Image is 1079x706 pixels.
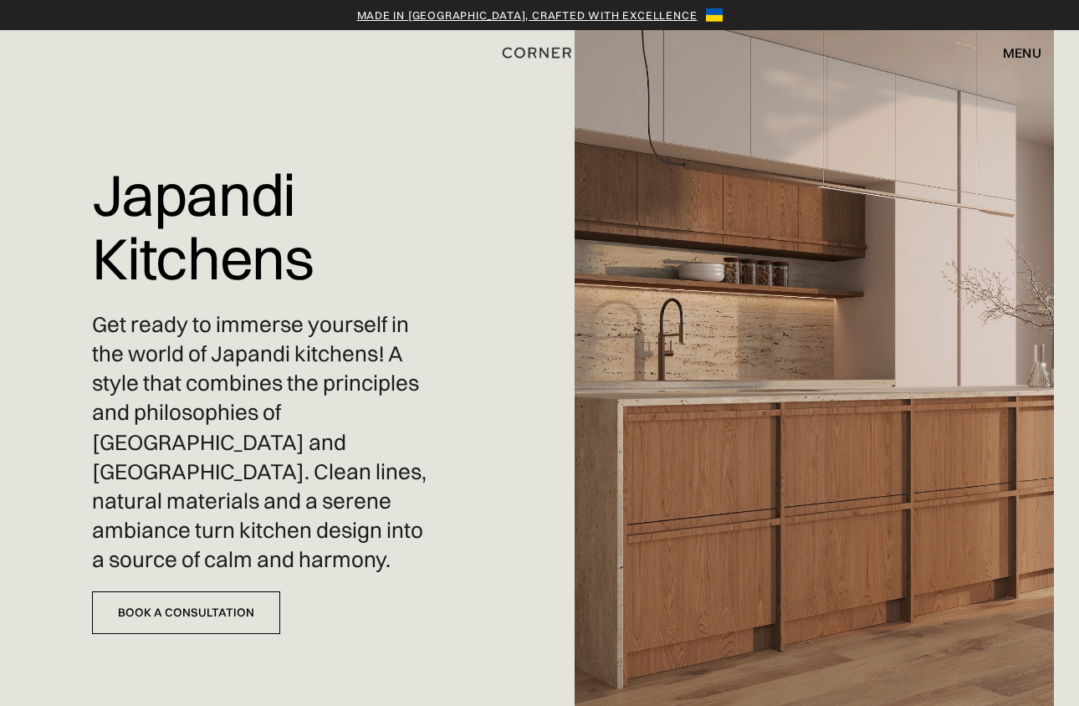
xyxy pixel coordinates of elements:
[92,591,280,634] a: Book a Consultation
[92,151,438,302] h1: Japandi Kitchens
[92,310,438,575] p: Get ready to immerse yourself in the world of Japandi kitchens! A style that combines the princip...
[986,38,1041,67] div: menu
[1003,46,1041,59] div: menu
[487,42,593,64] a: home
[357,7,698,23] a: Made in [GEOGRAPHIC_DATA], crafted with excellence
